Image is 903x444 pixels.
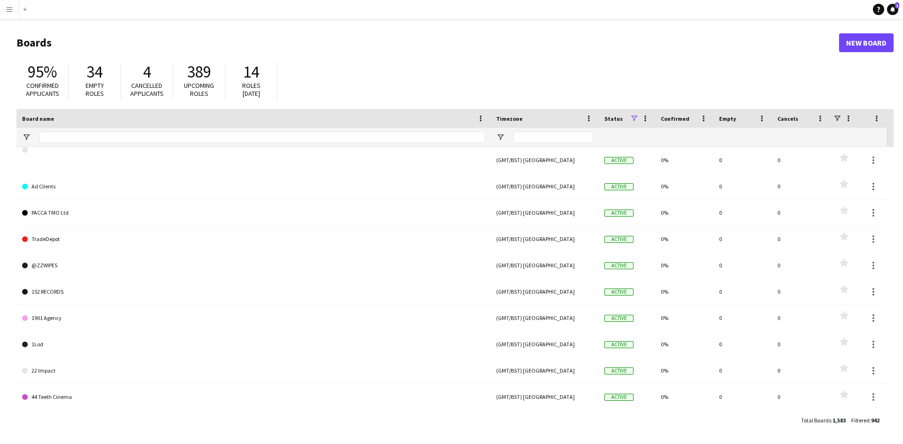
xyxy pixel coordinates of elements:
[496,133,505,141] button: Open Filter Menu
[130,81,164,98] span: Cancelled applicants
[22,358,485,384] a: 22 Impact
[604,183,634,190] span: Active
[772,173,830,199] div: 0
[604,210,634,217] span: Active
[491,279,599,304] div: (GMT/BST) [GEOGRAPHIC_DATA]
[491,410,599,436] div: (GMT/BST) [GEOGRAPHIC_DATA]
[772,410,830,436] div: 0
[713,305,772,331] div: 0
[713,384,772,410] div: 0
[772,147,830,173] div: 0
[832,417,846,424] span: 1,583
[22,331,485,358] a: 1Lod
[655,410,713,436] div: 0%
[655,200,713,226] div: 0%
[839,33,894,52] a: New Board
[491,226,599,252] div: (GMT/BST) [GEOGRAPHIC_DATA]
[22,115,54,122] span: Board name
[496,115,523,122] span: Timezone
[604,315,634,322] span: Active
[22,226,485,252] a: TradeDepot
[713,147,772,173] div: 0
[871,417,879,424] span: 942
[86,81,104,98] span: Empty roles
[772,279,830,304] div: 0
[28,62,57,82] span: 95%
[26,81,59,98] span: Confirmed applicants
[22,173,485,200] a: Ad Clients
[772,252,830,278] div: 0
[655,358,713,383] div: 0%
[713,358,772,383] div: 0
[22,133,31,141] button: Open Filter Menu
[491,147,599,173] div: (GMT/BST) [GEOGRAPHIC_DATA]
[713,226,772,252] div: 0
[22,252,485,279] a: @ZZWIPES
[655,279,713,304] div: 0%
[243,62,259,82] span: 14
[713,331,772,357] div: 0
[801,411,846,429] div: :
[713,252,772,278] div: 0
[777,115,798,122] span: Cancels
[242,81,261,98] span: Roles [DATE]
[851,411,879,429] div: :
[491,252,599,278] div: (GMT/BST) [GEOGRAPHIC_DATA]
[655,384,713,410] div: 0%
[22,410,485,436] a: A & A
[491,173,599,199] div: (GMT/BST) [GEOGRAPHIC_DATA]
[491,200,599,226] div: (GMT/BST) [GEOGRAPHIC_DATA]
[713,173,772,199] div: 0
[604,115,623,122] span: Status
[22,200,485,226] a: PACCA TMO Ltd
[184,81,214,98] span: Upcoming roles
[801,417,831,424] span: Total Boards
[604,394,634,401] span: Active
[604,367,634,374] span: Active
[604,288,634,296] span: Active
[719,115,736,122] span: Empty
[713,279,772,304] div: 0
[22,384,485,410] a: 44 Teeth Cinema
[772,305,830,331] div: 0
[491,358,599,383] div: (GMT/BST) [GEOGRAPHIC_DATA]
[655,252,713,278] div: 0%
[713,200,772,226] div: 0
[772,200,830,226] div: 0
[491,384,599,410] div: (GMT/BST) [GEOGRAPHIC_DATA]
[604,341,634,348] span: Active
[604,262,634,269] span: Active
[87,62,103,82] span: 34
[713,410,772,436] div: 0
[187,62,211,82] span: 389
[22,305,485,331] a: 1901 Agency
[491,331,599,357] div: (GMT/BST) [GEOGRAPHIC_DATA]
[655,305,713,331] div: 0%
[655,173,713,199] div: 0%
[604,157,634,164] span: Active
[39,132,485,143] input: Board name Filter Input
[895,2,899,8] span: 1
[513,132,593,143] input: Timezone Filter Input
[772,331,830,357] div: 0
[772,226,830,252] div: 0
[661,115,689,122] span: Confirmed
[772,384,830,410] div: 0
[655,226,713,252] div: 0%
[851,417,870,424] span: Filtered
[143,62,151,82] span: 4
[491,305,599,331] div: (GMT/BST) [GEOGRAPHIC_DATA]
[772,358,830,383] div: 0
[655,331,713,357] div: 0%
[655,147,713,173] div: 0%
[604,236,634,243] span: Active
[16,36,839,50] h1: Boards
[22,279,485,305] a: 152 RECORDS
[887,4,898,15] a: 1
